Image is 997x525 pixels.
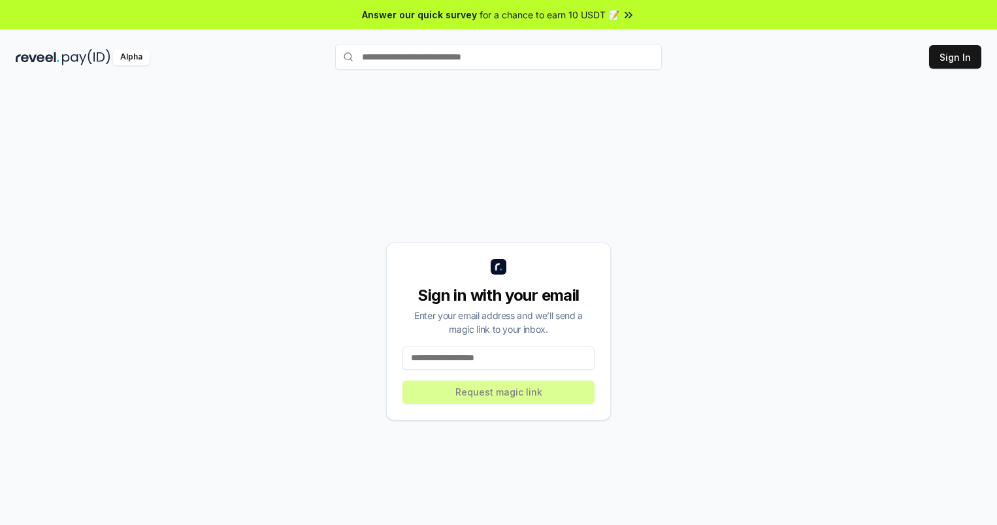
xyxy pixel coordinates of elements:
button: Sign In [929,45,981,69]
div: Sign in with your email [402,285,595,306]
div: Enter your email address and we’ll send a magic link to your inbox. [402,309,595,336]
img: logo_small [491,259,506,275]
span: Answer our quick survey [362,8,477,22]
img: pay_id [62,49,110,65]
span: for a chance to earn 10 USDT 📝 [480,8,619,22]
img: reveel_dark [16,49,59,65]
div: Alpha [113,49,150,65]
